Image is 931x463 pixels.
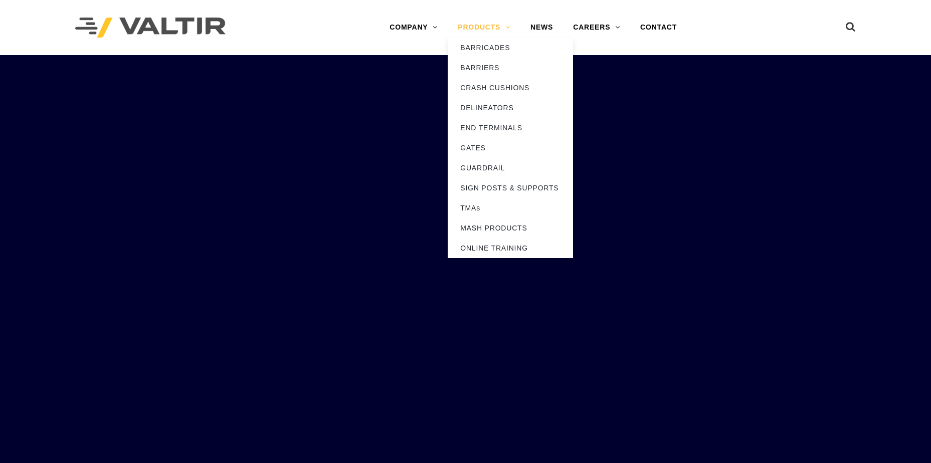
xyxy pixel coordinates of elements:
[448,238,573,258] a: ONLINE TRAINING
[448,38,573,58] a: BARRICADES
[448,118,573,138] a: END TERMINALS
[448,78,573,98] a: CRASH CUSHIONS
[448,18,520,38] a: PRODUCTS
[563,18,630,38] a: CAREERS
[448,158,573,178] a: GUARDRAIL
[448,138,573,158] a: GATES
[630,18,687,38] a: CONTACT
[520,18,563,38] a: NEWS
[380,18,448,38] a: COMPANY
[448,98,573,118] a: DELINEATORS
[448,218,573,238] a: MASH PRODUCTS
[448,178,573,198] a: SIGN POSTS & SUPPORTS
[75,18,226,38] img: Valtir
[448,58,573,78] a: BARRIERS
[448,198,573,218] a: TMAs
